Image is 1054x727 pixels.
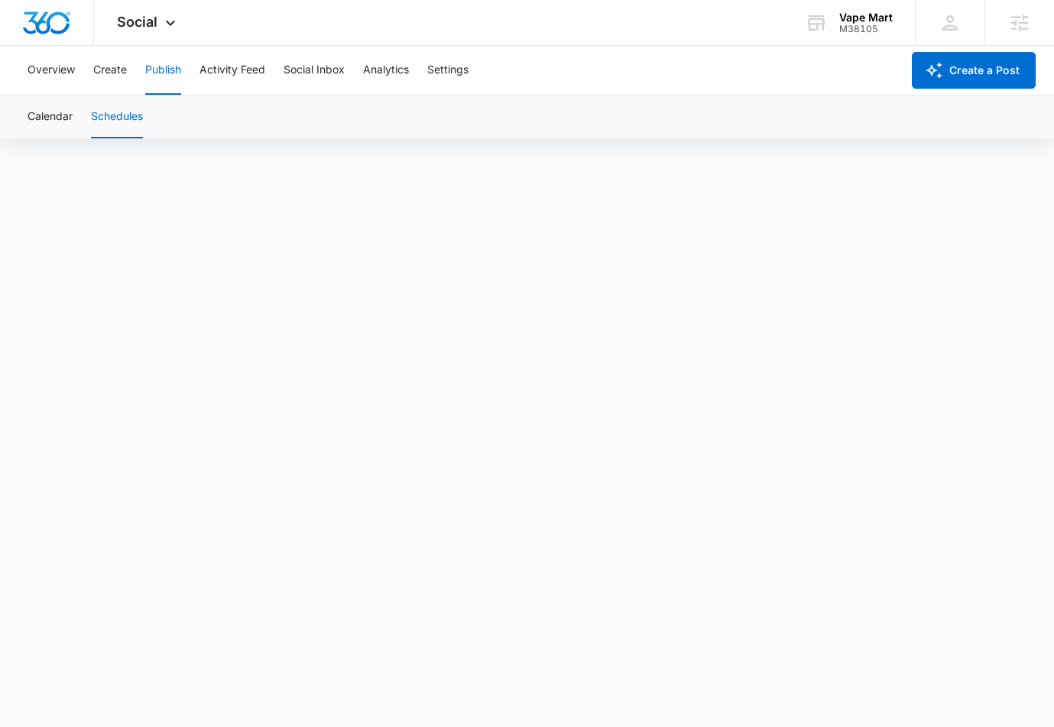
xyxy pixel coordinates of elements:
button: Create [93,46,127,95]
button: Overview [28,46,75,95]
button: Calendar [28,96,73,138]
button: Settings [427,46,469,95]
button: Schedules [91,96,143,138]
button: Publish [145,46,181,95]
button: Activity Feed [199,46,265,95]
div: account id [839,24,893,34]
div: account name [839,11,893,24]
button: Analytics [363,46,409,95]
button: Create a Post [912,52,1036,89]
button: Social Inbox [284,46,345,95]
span: Social [117,14,157,30]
